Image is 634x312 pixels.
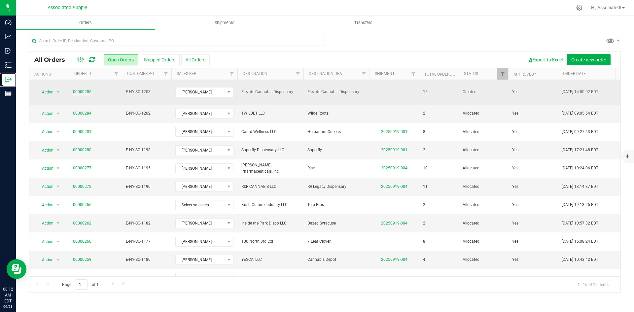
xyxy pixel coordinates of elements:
[36,87,54,97] span: Action
[423,257,425,263] span: 4
[512,165,518,171] span: Yes
[463,89,504,95] span: Created
[56,279,104,290] span: Page of 1
[423,165,428,171] span: 10
[567,54,611,65] button: Create new order
[423,275,425,281] span: 7
[381,166,407,170] a: 20250919-004
[241,202,299,208] span: Kush Culture Industry LLC
[307,257,366,263] span: Cannabis Depot
[241,238,299,245] span: 100 North 3rd Ltd
[5,90,12,97] inline-svg: Reports
[512,238,518,245] span: Yes
[562,129,598,135] span: [DATE] 09:27:43 EDT
[140,54,180,65] button: Shipped Orders
[307,238,366,245] span: 7 Leaf Clover
[381,129,407,134] a: 20250919-001
[423,238,425,245] span: 8
[36,255,54,264] span: Action
[307,129,366,135] span: Herbarium Queens
[227,68,237,80] a: Filter
[591,5,621,10] span: Hi, Associated!
[562,147,598,153] span: [DATE] 17:21:48 EDT
[176,255,225,264] span: [PERSON_NAME]
[176,182,225,191] span: [PERSON_NAME]
[36,237,54,246] span: Action
[463,129,504,135] span: Allocated
[54,255,62,264] span: select
[512,129,518,135] span: Yes
[126,257,167,263] span: E-NY-SO-1180
[523,54,567,65] button: Export to Excel
[307,147,366,153] span: Superfly
[512,89,518,95] span: Yes
[34,56,72,63] span: All Orders
[381,221,407,225] a: 20250919-004
[241,129,299,135] span: Caurd Wellness LLC
[463,110,504,117] span: Allocated
[562,89,598,95] span: [DATE] 14:50:02 EDT
[512,220,518,226] span: Yes
[126,165,167,171] span: E-NY-SO-1195
[381,184,407,189] a: 20250919-004
[54,146,62,155] span: select
[243,71,267,76] a: Destination
[73,257,91,263] a: 00000259
[512,147,518,153] span: Yes
[5,33,12,40] inline-svg: Analytics
[176,219,225,228] span: [PERSON_NAME]
[36,164,54,173] span: Action
[70,20,101,26] span: Orders
[571,57,606,62] span: Create new order
[562,184,598,190] span: [DATE] 13:14:37 EDT
[307,89,366,95] span: Elevate Cannabis Dispensary
[512,184,518,190] span: Yes
[54,219,62,228] span: select
[177,71,196,76] a: Sales Rep
[74,71,91,76] a: Order ID
[73,165,91,171] a: 00000277
[73,220,91,226] a: 00000262
[463,147,504,153] span: Allocated
[345,20,381,26] span: Transfers
[126,147,167,153] span: E-NY-SO-1198
[423,129,425,135] span: 8
[294,16,433,30] a: Transfers
[3,304,13,309] p: 09/23
[73,129,91,135] a: 00000281
[155,16,294,30] a: Shipments
[463,184,504,190] span: Allocated
[375,71,395,76] a: Shipment
[463,238,504,245] span: Allocated
[241,89,299,95] span: Elevate Cannabis Dispensary
[423,202,425,208] span: 2
[423,110,425,117] span: 2
[54,127,62,136] span: select
[572,279,614,289] span: 1 - 16 of 16 items
[241,110,299,117] span: 1WILDE1 LLC
[423,89,428,95] span: 15
[307,165,366,171] span: Rise
[423,220,425,226] span: 2
[307,220,366,226] span: Dazed Syracuse
[54,164,62,173] span: select
[126,275,167,281] span: E-NY-SO-1179
[54,109,62,118] span: select
[359,68,370,80] a: Filter
[562,257,598,263] span: [DATE] 10:43:42 EDT
[562,220,598,226] span: [DATE] 10:57:32 EDT
[562,238,598,245] span: [DATE] 15:08:24 EDT
[497,68,508,80] a: Filter
[575,5,583,11] div: Manage settings
[36,200,54,210] span: Action
[307,275,366,281] span: THTree
[613,68,624,80] a: Filter
[73,110,91,117] a: 00000284
[206,20,243,26] span: Shipments
[54,182,62,191] span: select
[5,19,12,26] inline-svg: Dashboard
[127,71,154,76] a: Customer PO
[307,202,366,208] span: Terp Bros
[181,54,210,65] button: All Orders
[126,184,167,190] span: E-NY-SO-1190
